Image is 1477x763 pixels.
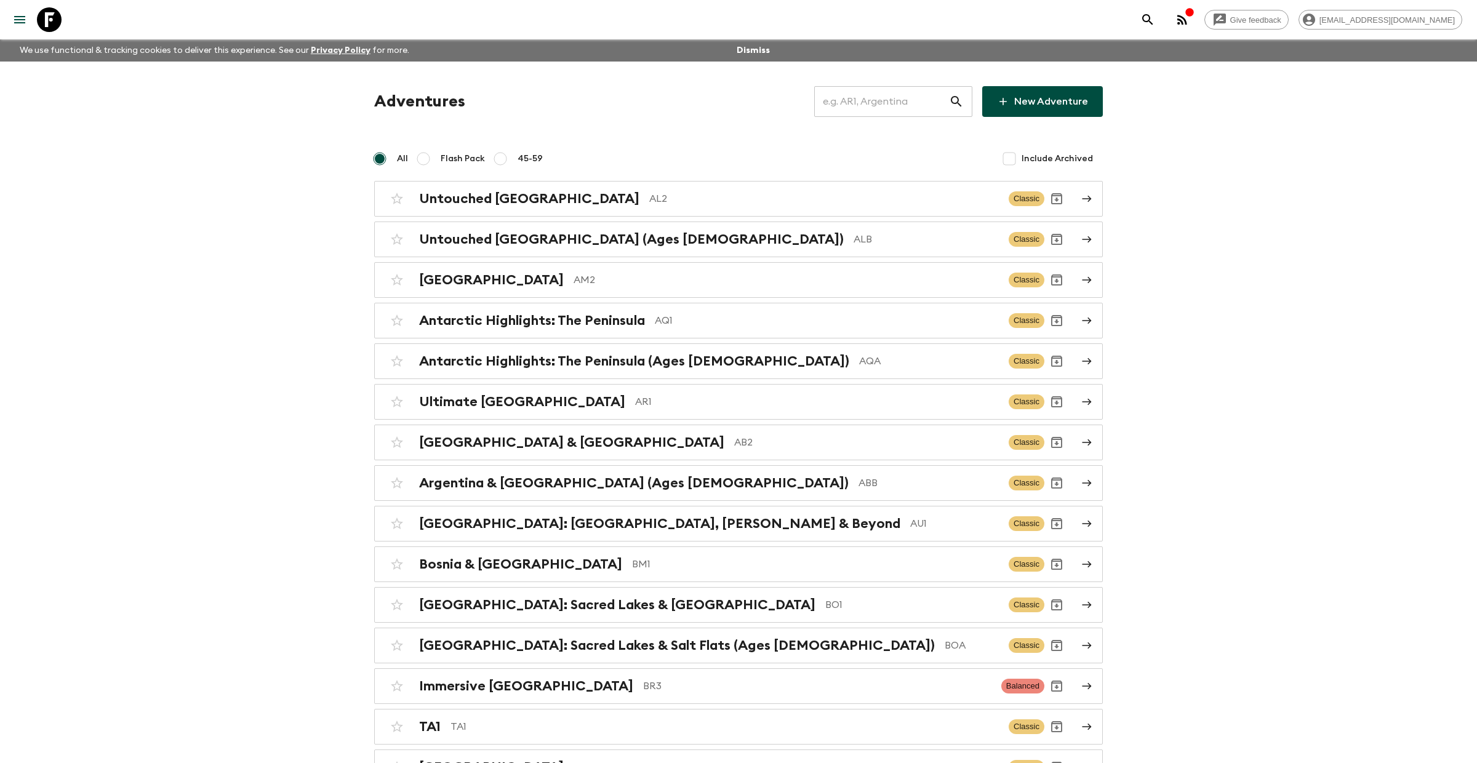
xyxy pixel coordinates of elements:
[374,628,1103,663] a: [GEOGRAPHIC_DATA]: Sacred Lakes & Salt Flats (Ages [DEMOGRAPHIC_DATA])BOAClassicArchive
[518,153,543,165] span: 45-59
[374,668,1103,704] a: Immersive [GEOGRAPHIC_DATA]BR3BalancedArchive
[859,354,999,369] p: AQA
[374,425,1103,460] a: [GEOGRAPHIC_DATA] & [GEOGRAPHIC_DATA]AB2ClassicArchive
[945,638,999,653] p: BOA
[1009,232,1044,247] span: Classic
[374,343,1103,379] a: Antarctic Highlights: The Peninsula (Ages [DEMOGRAPHIC_DATA])AQAClassicArchive
[1009,313,1044,328] span: Classic
[419,637,935,653] h2: [GEOGRAPHIC_DATA]: Sacred Lakes & Salt Flats (Ages [DEMOGRAPHIC_DATA])
[1009,476,1044,490] span: Classic
[419,272,564,288] h2: [GEOGRAPHIC_DATA]
[1223,15,1288,25] span: Give feedback
[419,516,900,532] h2: [GEOGRAPHIC_DATA]: [GEOGRAPHIC_DATA], [PERSON_NAME] & Beyond
[419,231,844,247] h2: Untouched [GEOGRAPHIC_DATA] (Ages [DEMOGRAPHIC_DATA])
[1022,153,1093,165] span: Include Archived
[419,719,441,735] h2: TA1
[419,313,645,329] h2: Antarctic Highlights: The Peninsula
[1044,430,1069,455] button: Archive
[1044,389,1069,414] button: Archive
[632,557,999,572] p: BM1
[643,679,991,693] p: BR3
[419,394,625,410] h2: Ultimate [GEOGRAPHIC_DATA]
[419,678,633,694] h2: Immersive [GEOGRAPHIC_DATA]
[374,89,465,114] h1: Adventures
[635,394,999,409] p: AR1
[7,7,32,32] button: menu
[419,353,849,369] h2: Antarctic Highlights: The Peninsula (Ages [DEMOGRAPHIC_DATA])
[374,709,1103,745] a: TA1TA1ClassicArchive
[1009,597,1044,612] span: Classic
[374,181,1103,217] a: Untouched [GEOGRAPHIC_DATA]AL2ClassicArchive
[825,597,999,612] p: BO1
[397,153,408,165] span: All
[15,39,414,62] p: We use functional & tracking cookies to deliver this experience. See our for more.
[1001,679,1044,693] span: Balanced
[854,232,999,247] p: ALB
[1009,638,1044,653] span: Classic
[419,475,849,491] h2: Argentina & [GEOGRAPHIC_DATA] (Ages [DEMOGRAPHIC_DATA])
[655,313,999,328] p: AQ1
[311,46,370,55] a: Privacy Policy
[1009,557,1044,572] span: Classic
[734,42,773,59] button: Dismiss
[1044,633,1069,658] button: Archive
[1044,511,1069,536] button: Archive
[1044,308,1069,333] button: Archive
[419,191,639,207] h2: Untouched [GEOGRAPHIC_DATA]
[419,597,815,613] h2: [GEOGRAPHIC_DATA]: Sacred Lakes & [GEOGRAPHIC_DATA]
[374,384,1103,420] a: Ultimate [GEOGRAPHIC_DATA]AR1ClassicArchive
[1044,349,1069,374] button: Archive
[1044,674,1069,698] button: Archive
[910,516,999,531] p: AU1
[374,465,1103,501] a: Argentina & [GEOGRAPHIC_DATA] (Ages [DEMOGRAPHIC_DATA])ABBClassicArchive
[1044,186,1069,211] button: Archive
[419,434,724,450] h2: [GEOGRAPHIC_DATA] & [GEOGRAPHIC_DATA]
[374,546,1103,582] a: Bosnia & [GEOGRAPHIC_DATA]BM1ClassicArchive
[982,86,1103,117] a: New Adventure
[1313,15,1462,25] span: [EMAIL_ADDRESS][DOMAIN_NAME]
[374,506,1103,541] a: [GEOGRAPHIC_DATA]: [GEOGRAPHIC_DATA], [PERSON_NAME] & BeyondAU1ClassicArchive
[1009,719,1044,734] span: Classic
[1044,268,1069,292] button: Archive
[1009,435,1044,450] span: Classic
[441,153,485,165] span: Flash Pack
[450,719,999,734] p: TA1
[1044,471,1069,495] button: Archive
[1204,10,1289,30] a: Give feedback
[1044,593,1069,617] button: Archive
[419,556,622,572] h2: Bosnia & [GEOGRAPHIC_DATA]
[1044,552,1069,577] button: Archive
[1044,714,1069,739] button: Archive
[374,303,1103,338] a: Antarctic Highlights: The PeninsulaAQ1ClassicArchive
[374,222,1103,257] a: Untouched [GEOGRAPHIC_DATA] (Ages [DEMOGRAPHIC_DATA])ALBClassicArchive
[1135,7,1160,32] button: search adventures
[574,273,999,287] p: AM2
[374,587,1103,623] a: [GEOGRAPHIC_DATA]: Sacred Lakes & [GEOGRAPHIC_DATA]BO1ClassicArchive
[1009,273,1044,287] span: Classic
[649,191,999,206] p: AL2
[1009,516,1044,531] span: Classic
[1299,10,1462,30] div: [EMAIL_ADDRESS][DOMAIN_NAME]
[1044,227,1069,252] button: Archive
[734,435,999,450] p: AB2
[1009,394,1044,409] span: Classic
[1009,354,1044,369] span: Classic
[1009,191,1044,206] span: Classic
[814,84,949,119] input: e.g. AR1, Argentina
[374,262,1103,298] a: [GEOGRAPHIC_DATA]AM2ClassicArchive
[859,476,999,490] p: ABB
